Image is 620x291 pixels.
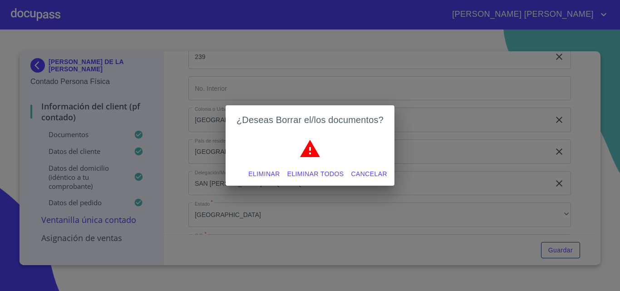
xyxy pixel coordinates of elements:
button: Eliminar todos [284,166,348,182]
span: Eliminar todos [287,168,344,180]
button: Eliminar [245,166,283,182]
span: Eliminar [248,168,280,180]
h2: ¿Deseas Borrar el/los documentos? [236,113,384,127]
button: Cancelar [348,166,391,182]
span: Cancelar [351,168,387,180]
